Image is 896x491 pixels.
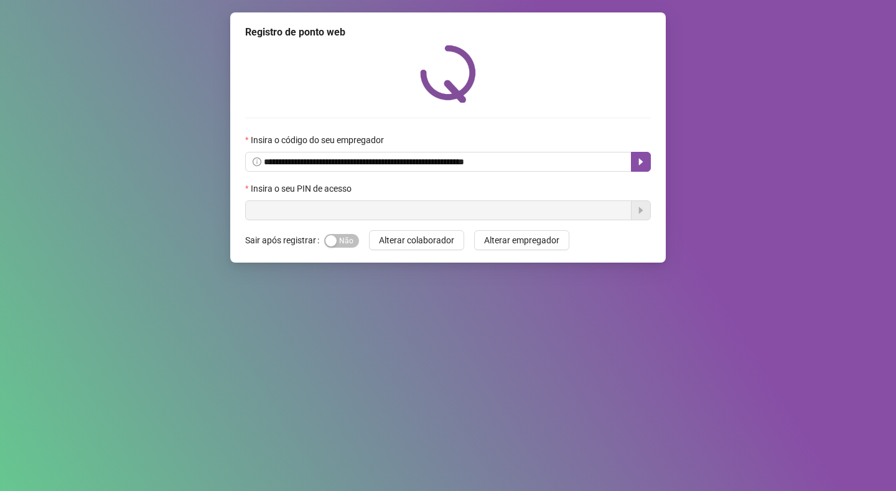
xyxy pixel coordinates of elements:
label: Insira o código do seu empregador [245,133,392,147]
label: Sair após registrar [245,230,324,250]
span: caret-right [636,157,646,167]
div: Registro de ponto web [245,25,651,40]
img: QRPoint [420,45,476,103]
span: Alterar colaborador [379,233,454,247]
span: Alterar empregador [484,233,559,247]
span: info-circle [253,157,261,166]
button: Alterar colaborador [369,230,464,250]
button: Alterar empregador [474,230,569,250]
label: Insira o seu PIN de acesso [245,182,360,195]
